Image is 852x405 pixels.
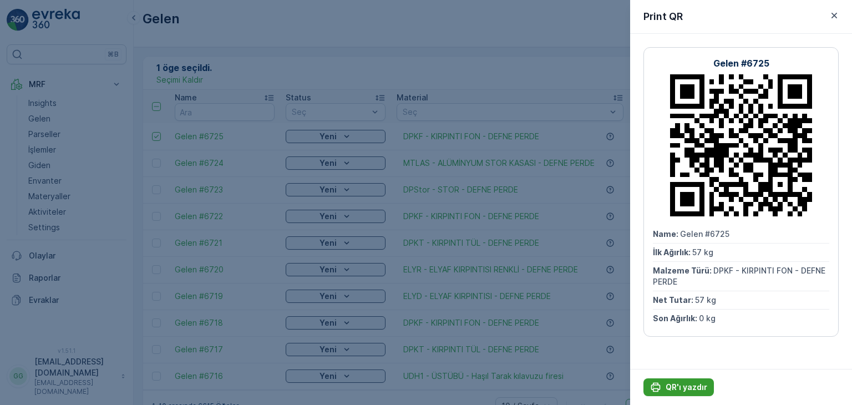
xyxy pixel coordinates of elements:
p: QR'ı yazdır [666,382,707,393]
span: DPKF - KIRPINTI FON - DEFNE PERDE [653,266,828,286]
span: Son Ağırlık : [653,313,699,323]
span: 57 kg [692,247,713,257]
span: Gelen #6725 [680,229,729,239]
span: İlk Ağırlık : [653,247,692,257]
p: Gelen #6725 [713,57,769,70]
button: QR'ı yazdır [643,378,714,396]
span: Malzeme Türü : [653,266,713,275]
p: Print QR [643,9,683,24]
span: 0 kg [699,313,716,323]
span: Name : [653,229,680,239]
span: 57 kg [695,295,716,305]
span: Net Tutar : [653,295,695,305]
